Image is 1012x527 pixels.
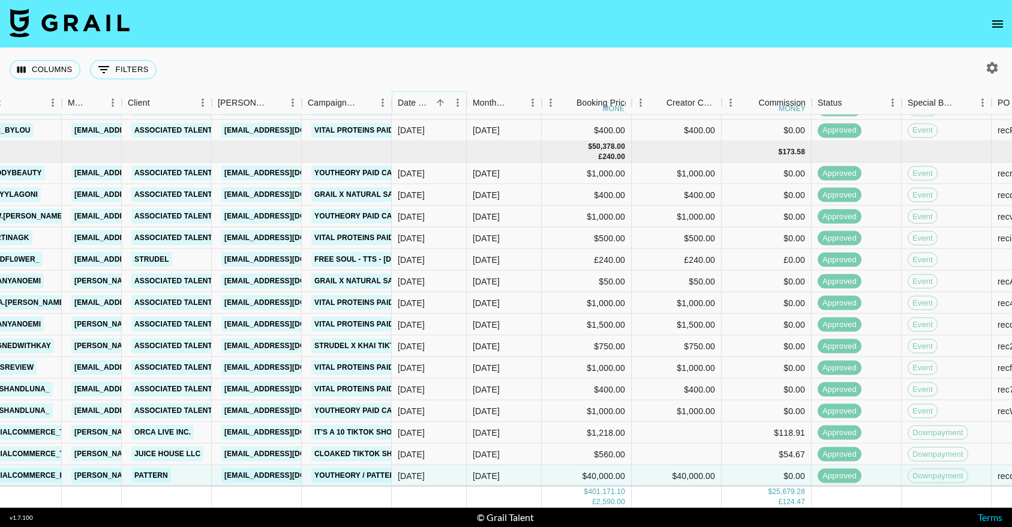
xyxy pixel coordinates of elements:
[221,123,356,138] a: [EMAIL_ADDRESS][DOMAIN_NAME]
[398,318,425,330] div: 9/4/2025
[131,339,231,354] a: Associated Talent Ltd
[576,91,629,115] div: Booking Price
[10,60,80,79] button: Select columns
[722,163,812,184] div: $0.00
[596,497,625,507] div: 2,590.00
[221,317,356,332] a: [EMAIL_ADDRESS][DOMAIN_NAME]
[542,206,632,227] div: $1,000.00
[542,271,632,292] div: $50.00
[71,123,206,138] a: [EMAIL_ADDRESS][DOMAIN_NAME]
[772,487,805,497] div: 25,679.28
[741,94,758,111] button: Sort
[311,403,424,418] a: YouTheory Paid Campaign
[632,94,650,112] button: Menu
[398,275,425,287] div: 9/4/2025
[221,360,356,375] a: [EMAIL_ADDRESS][DOMAIN_NAME]
[473,297,500,309] div: Sep '25
[311,339,431,354] a: Strudel x Khai TikTok Shop
[677,318,715,330] div: $1,500.00
[398,103,425,115] div: 8/29/2025
[221,447,356,462] a: [EMAIL_ADDRESS][DOMAIN_NAME]
[908,211,937,222] span: Event
[599,152,603,162] div: £
[221,339,356,354] a: [EMAIL_ADDRESS][DOMAIN_NAME]
[978,511,1002,523] a: Terms
[221,187,356,202] a: [EMAIL_ADDRESS][DOMAIN_NAME]
[311,447,487,462] a: Cloaked TikTok Shop Campaign - Month 1
[221,101,356,116] a: [EMAIL_ADDRESS][DOMAIN_NAME]
[782,146,805,157] div: 173.58
[302,91,392,115] div: Campaign (Type)
[311,295,430,310] a: Vital Proteins Paid August
[884,94,902,112] button: Menu
[768,487,772,497] div: $
[588,142,592,152] div: $
[818,448,861,460] span: approved
[818,405,861,417] span: approved
[473,232,500,244] div: Sep '25
[221,209,356,224] a: [EMAIL_ADDRESS][DOMAIN_NAME]
[779,146,783,157] div: $
[449,94,467,112] button: Menu
[542,357,632,379] div: $1,000.00
[650,94,666,111] button: Sort
[10,8,130,37] img: Grail Talent
[473,167,500,179] div: Sep '25
[1,94,17,111] button: Sort
[542,163,632,184] div: $1,000.00
[818,427,861,438] span: approved
[689,275,715,287] div: $50.00
[71,295,206,310] a: [EMAIL_ADDRESS][DOMAIN_NAME]
[542,465,632,487] div: $40,000.00
[71,274,267,289] a: [PERSON_NAME][EMAIL_ADDRESS][DOMAIN_NAME]
[722,271,812,292] div: $0.00
[473,405,500,417] div: Sep '25
[398,383,425,395] div: 9/9/2025
[311,230,430,245] a: Vital Proteins Paid August
[842,94,859,111] button: Sort
[131,425,194,440] a: Orca Live Inc.
[684,253,715,265] div: £240.00
[221,403,356,418] a: [EMAIL_ADDRESS][DOMAIN_NAME]
[722,120,812,142] div: $0.00
[477,511,534,523] div: © Grail Talent
[974,94,992,112] button: Menu
[779,105,806,112] div: money
[542,120,632,142] div: $400.00
[722,336,812,357] div: $0.00
[398,232,425,244] div: 9/2/2025
[818,362,861,373] span: approved
[131,187,230,202] a: Associated Talent Inc
[908,340,937,352] span: Event
[71,252,206,267] a: [EMAIL_ADDRESS][DOMAIN_NAME]
[902,91,992,115] div: Special Booking Type
[131,382,230,397] a: Associated Talent Inc
[131,360,230,375] a: Associated Talent Inc
[957,94,974,111] button: Sort
[542,336,632,357] div: $750.00
[71,403,206,418] a: [EMAIL_ADDRESS][DOMAIN_NAME]
[818,211,861,222] span: approved
[311,209,424,224] a: YouTheory Paid Campaign
[44,94,62,112] button: Menu
[218,91,267,115] div: [PERSON_NAME]
[603,105,630,112] div: money
[818,125,861,136] span: approved
[722,357,812,379] div: $0.00
[672,469,715,481] div: $40,000.00
[908,362,937,373] span: Event
[542,227,632,249] div: $500.00
[131,209,230,224] a: Associated Talent Inc
[908,103,937,115] span: Event
[131,295,230,310] a: Associated Talent Inc
[194,94,212,112] button: Menu
[722,249,812,271] div: £0.00
[398,124,425,136] div: 8/29/2025
[221,274,356,289] a: [EMAIL_ADDRESS][DOMAIN_NAME]
[473,469,500,481] div: Sep '25
[71,447,267,462] a: [PERSON_NAME][EMAIL_ADDRESS][DOMAIN_NAME]
[542,379,632,400] div: $400.00
[392,91,467,115] div: Date Created
[588,487,625,497] div: 401,171.10
[818,167,861,179] span: approved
